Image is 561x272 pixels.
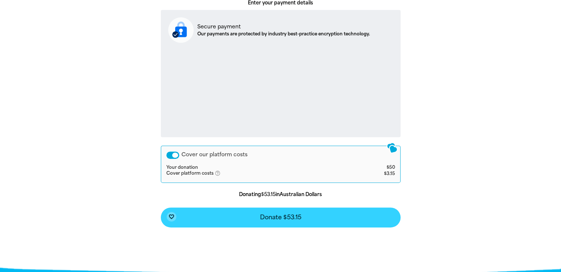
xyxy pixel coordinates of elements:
td: $50 [357,165,395,171]
b: $53.15 [261,192,276,197]
td: $3.15 [357,170,395,177]
i: favorite_border [169,214,174,220]
button: favorite_borderDonate $53.15 [161,208,401,227]
i: help_outlined [215,170,226,176]
td: Cover platform costs [166,170,357,177]
iframe: Secure payment input frame [167,49,395,131]
p: Our payments are protected by industry best-practice encryption technology. [197,31,370,37]
button: Cover our platform costs [166,151,179,159]
p: Donating in Australian Dollars [161,191,401,198]
span: Donate $53.15 [260,215,301,220]
p: Secure payment [197,23,370,31]
td: Your donation [166,165,357,171]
